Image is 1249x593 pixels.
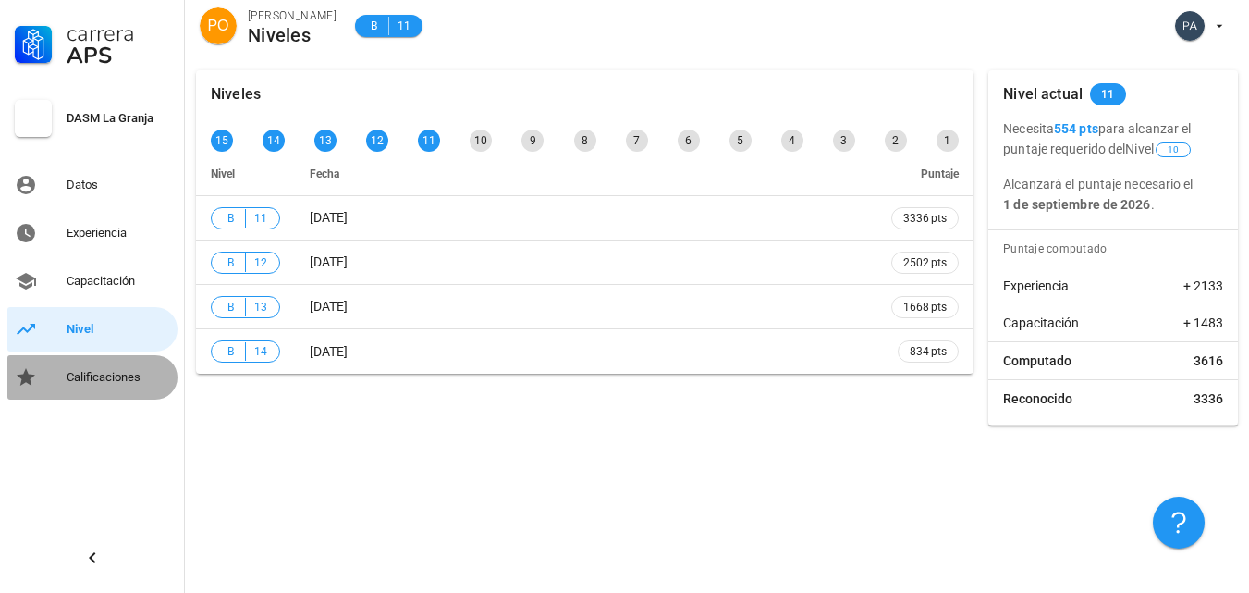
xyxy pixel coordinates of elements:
span: 11 [1101,83,1115,105]
a: Calificaciones [7,355,178,400]
span: 3616 [1194,352,1223,370]
p: Alcanzará el puntaje necesario el . [1003,174,1223,215]
span: Nivel [211,167,235,180]
div: Experiencia [67,226,170,241]
span: B [223,342,238,361]
th: Puntaje [876,152,973,196]
div: Puntaje computado [996,230,1238,267]
span: 10 [1168,143,1179,156]
span: 3336 [1194,389,1223,408]
span: + 2133 [1183,277,1223,295]
span: 11 [397,17,411,35]
span: 3336 pts [903,209,947,228]
a: Capacitación [7,259,178,303]
span: [DATE] [310,299,348,314]
div: DASM La Granja [67,111,170,126]
span: [DATE] [310,254,348,269]
div: Datos [67,178,170,192]
div: 10 [470,130,492,152]
div: Niveles [211,70,261,118]
div: APS [67,44,170,67]
div: avatar [1175,11,1205,41]
div: 6 [678,130,700,152]
span: 2502 pts [903,253,947,272]
div: 8 [574,130,596,152]
th: Fecha [295,152,876,196]
span: 12 [253,253,268,272]
div: 14 [263,130,285,152]
div: Niveles [248,25,337,45]
a: Datos [7,163,178,207]
b: 554 pts [1054,121,1098,136]
div: 1 [937,130,959,152]
div: 4 [781,130,803,152]
b: 1 de septiembre de 2026 [1003,197,1150,212]
span: Capacitación [1003,314,1079,332]
span: Reconocido [1003,389,1072,408]
div: 2 [885,130,907,152]
span: Puntaje [921,167,959,180]
div: 12 [366,130,388,152]
span: [DATE] [310,210,348,225]
span: B [223,253,238,272]
span: Experiencia [1003,277,1069,295]
div: avatar [200,7,237,44]
span: B [366,17,381,35]
div: 9 [521,130,544,152]
div: 15 [211,130,233,152]
span: [DATE] [310,344,348,359]
div: Carrera [67,22,170,44]
span: B [223,298,238,316]
a: Nivel [7,307,178,352]
div: 3 [833,130,855,152]
span: 14 [253,342,268,361]
span: Nivel [1125,142,1193,156]
span: 11 [253,209,268,228]
div: 13 [314,130,337,152]
div: Nivel [67,322,170,337]
div: Calificaciones [67,370,170,385]
span: Fecha [310,167,339,180]
span: 1668 pts [903,298,947,316]
div: 7 [626,130,648,152]
div: [PERSON_NAME] [248,6,337,25]
th: Nivel [196,152,295,196]
p: Necesita para alcanzar el puntaje requerido del [1003,118,1223,159]
span: 834 pts [910,342,947,361]
span: + 1483 [1183,314,1223,332]
div: Capacitación [67,274,170,289]
span: 13 [253,298,268,316]
div: Nivel actual [1003,70,1083,118]
span: Computado [1003,352,1071,370]
span: B [223,209,238,228]
a: Experiencia [7,211,178,255]
div: 11 [418,130,440,152]
span: PO [207,7,228,44]
div: 5 [729,130,752,152]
